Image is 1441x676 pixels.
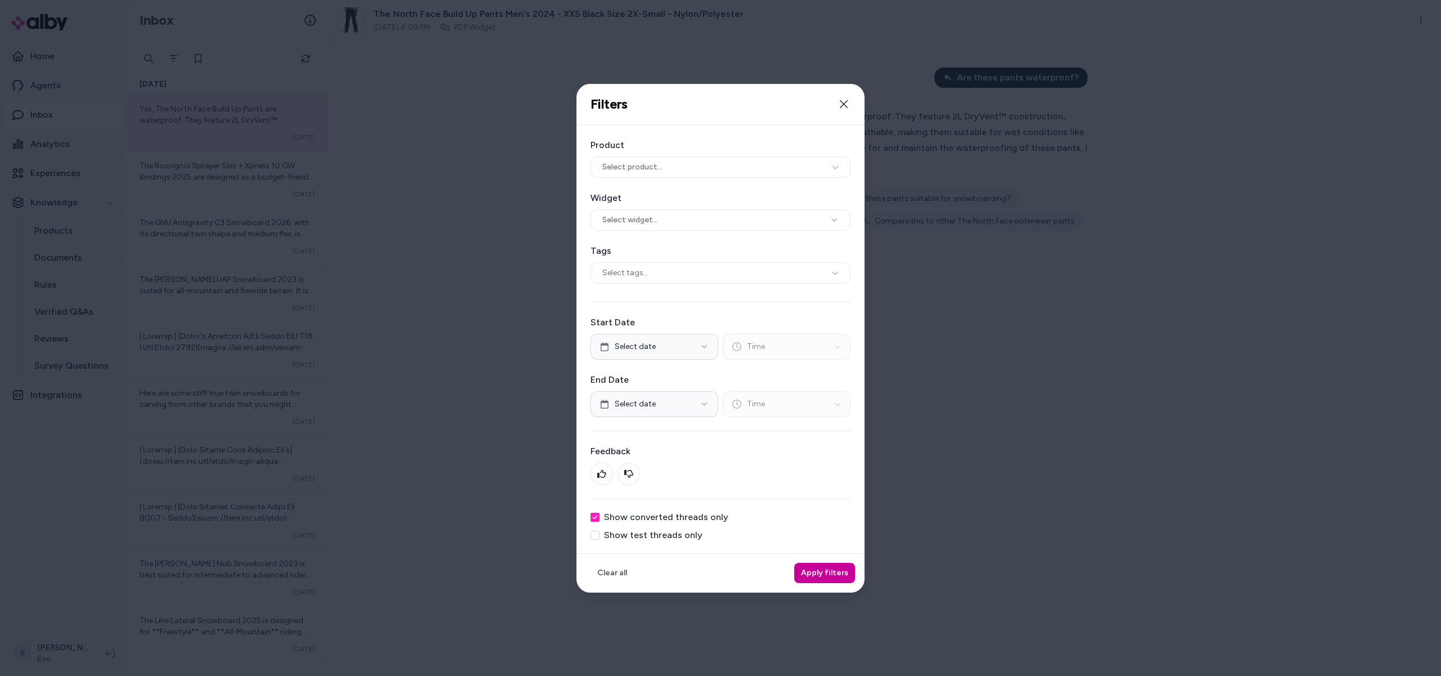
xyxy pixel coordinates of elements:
span: Select date [615,399,656,410]
span: Select product... [602,162,663,173]
label: Show test threads only [604,531,702,540]
button: Clear all [590,563,634,583]
label: Show converted threads only [604,513,728,522]
label: Tags [590,244,851,258]
label: Feedback [590,445,851,458]
span: Select date [615,341,656,352]
span: Select tags... [602,267,648,279]
h2: Filters [590,96,628,113]
label: Start Date [590,316,851,329]
button: Select date [590,334,718,360]
label: Widget [590,191,851,205]
label: End Date [590,373,851,387]
button: Apply filters [794,563,855,583]
label: Product [590,138,851,152]
button: Select date [590,391,718,417]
